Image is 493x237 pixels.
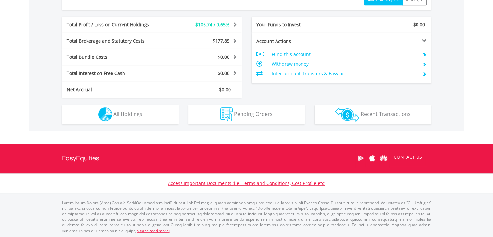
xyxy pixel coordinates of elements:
[195,21,229,28] span: $105.74 / 0.65%
[271,49,417,59] td: Fund this account
[378,148,389,168] a: Huawei
[168,180,325,186] a: Access Important Documents (i.e. Terms and Conditions, Cost Profile etc)
[219,86,231,93] span: $0.00
[62,105,179,124] button: All Holdings
[218,54,229,60] span: $0.00
[252,38,342,44] div: Account Actions
[355,148,367,168] a: Google Play
[271,69,417,79] td: Inter-account Transfers & EasyFx
[361,110,411,118] span: Recent Transactions
[136,228,170,233] a: please read more:
[62,21,167,28] div: Total Profit / Loss on Current Holdings
[62,200,431,233] p: Lorem Ipsum Dolors (Ame) Con a/e SeddOeiusmod tem InciDiduntut Lab Etd mag aliquaen admin veniamq...
[213,38,229,44] span: $177.85
[220,107,233,121] img: pending_instructions-wht.png
[62,54,167,60] div: Total Bundle Costs
[234,110,273,118] span: Pending Orders
[335,107,359,122] img: transactions-zar-wht.png
[252,21,342,28] div: Your Funds to Invest
[62,144,99,173] a: EasyEquities
[271,59,417,69] td: Withdraw money
[62,86,167,93] div: Net Accrual
[389,148,427,166] a: CONTACT US
[188,105,305,124] button: Pending Orders
[413,21,425,28] span: $0.00
[367,148,378,168] a: Apple
[315,105,431,124] button: Recent Transactions
[113,110,142,118] span: All Holdings
[98,107,112,121] img: holdings-wht.png
[62,70,167,77] div: Total Interest on Free Cash
[62,38,167,44] div: Total Brokerage and Statutory Costs
[218,70,229,76] span: $0.00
